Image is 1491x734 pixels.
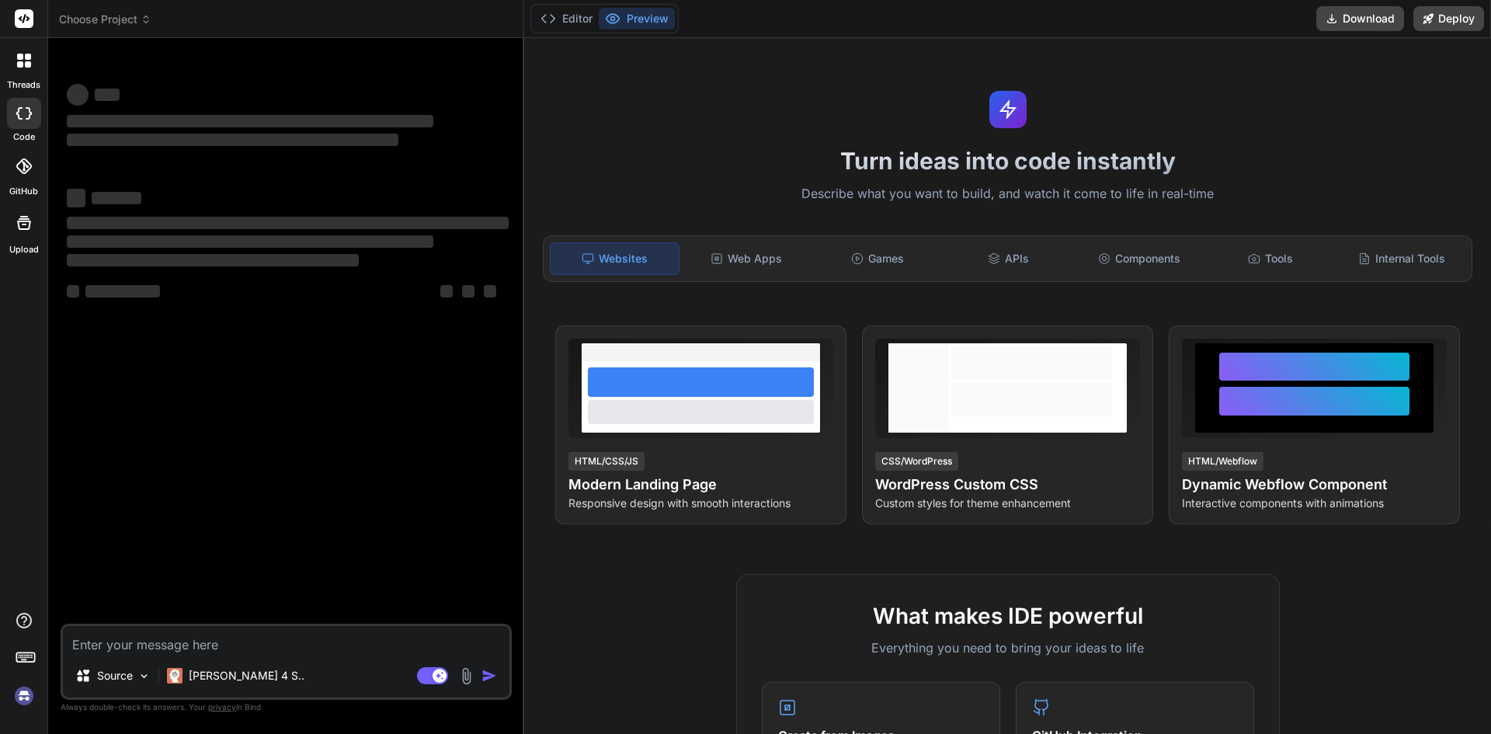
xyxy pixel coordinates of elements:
div: Games [814,242,942,275]
span: ‌ [67,115,433,127]
span: ‌ [484,285,496,297]
span: ‌ [85,285,160,297]
p: [PERSON_NAME] 4 S.. [189,668,304,684]
label: GitHub [9,185,38,198]
div: HTML/CSS/JS [568,452,645,471]
span: ‌ [67,285,79,297]
span: privacy [208,702,236,711]
div: Internal Tools [1337,242,1465,275]
button: Preview [599,8,675,30]
h4: Modern Landing Page [568,474,833,496]
p: Custom styles for theme enhancement [875,496,1140,511]
button: Deploy [1413,6,1484,31]
img: attachment [457,667,475,685]
div: Components [1076,242,1204,275]
span: ‌ [462,285,474,297]
div: Web Apps [683,242,811,275]
h4: WordPress Custom CSS [875,474,1140,496]
span: ‌ [67,235,433,248]
img: Claude 4 Sonnet [167,668,182,684]
span: ‌ [67,134,398,146]
h4: Dynamic Webflow Component [1182,474,1447,496]
div: APIs [944,242,1072,275]
span: ‌ [92,192,141,204]
p: Source [97,668,133,684]
img: icon [481,668,497,684]
label: code [13,130,35,144]
h1: Turn ideas into code instantly [533,147,1482,175]
img: Pick Models [137,670,151,683]
p: Always double-check its answers. Your in Bind [61,700,512,715]
p: Interactive components with animations [1182,496,1447,511]
p: Everything you need to bring your ideas to life [762,638,1254,657]
div: Tools [1207,242,1335,275]
p: Describe what you want to build, and watch it come to life in real-time [533,184,1482,204]
span: ‌ [67,189,85,207]
div: Websites [550,242,679,275]
span: ‌ [67,217,509,229]
span: ‌ [440,285,453,297]
button: Editor [534,8,599,30]
img: signin [11,683,37,709]
span: Choose Project [59,12,151,27]
div: HTML/Webflow [1182,452,1263,471]
label: threads [7,78,40,92]
span: ‌ [67,254,359,266]
p: Responsive design with smooth interactions [568,496,833,511]
label: Upload [9,243,39,256]
div: CSS/WordPress [875,452,958,471]
span: ‌ [95,89,120,101]
span: ‌ [67,84,89,106]
h2: What makes IDE powerful [762,600,1254,632]
button: Download [1316,6,1404,31]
